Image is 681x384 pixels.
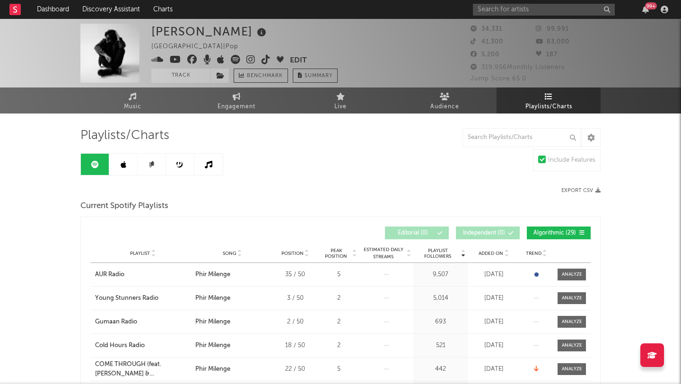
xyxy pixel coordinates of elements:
span: Song [223,251,236,256]
a: Benchmark [234,69,288,83]
a: AUR Radio [95,270,191,279]
span: 187 [536,52,558,58]
div: 693 [416,317,465,327]
a: Engagement [184,87,288,113]
div: 2 [321,341,357,350]
div: 2 [321,294,357,303]
span: Jump Score: 65.0 [471,76,526,82]
div: Cold Hours Radio [95,341,145,350]
button: Independent(0) [456,227,520,239]
div: Include Features [548,155,595,166]
a: Young Stunners Radio [95,294,191,303]
div: 22 / 50 [274,365,316,374]
div: Phir Milenge [195,317,230,327]
span: Engagement [218,101,255,113]
span: Audience [430,101,459,113]
button: Export CSV [561,188,601,193]
a: Playlists/Charts [497,87,601,113]
span: Peak Position [321,248,351,259]
div: Gumaan Radio [95,317,137,327]
a: Music [80,87,184,113]
span: Current Spotify Playlists [80,201,168,212]
button: Edit [290,55,307,67]
span: 319,956 Monthly Listeners [471,64,565,70]
a: Cold Hours Radio [95,341,191,350]
span: Algorithmic ( 29 ) [533,230,576,236]
a: COME THROUGH (feat. [PERSON_NAME] & [PERSON_NAME]) Radio [95,360,191,378]
input: Search Playlists/Charts [463,128,581,147]
div: 9,507 [416,270,465,279]
span: Independent ( 0 ) [462,230,506,236]
div: 2 / 50 [274,317,316,327]
a: Live [288,87,393,113]
span: Live [334,101,347,113]
span: Playlists/Charts [525,101,572,113]
div: Phir Milenge [195,294,230,303]
span: Benchmark [247,70,283,82]
input: Search for artists [473,4,615,16]
span: 99,991 [536,26,569,32]
div: 18 / 50 [274,341,316,350]
div: Phir Milenge [195,270,230,279]
button: 99+ [642,6,649,13]
span: Playlists/Charts [80,130,169,141]
a: Gumaan Radio [95,317,191,327]
div: 5,014 [416,294,465,303]
div: 3 / 50 [274,294,316,303]
div: [GEOGRAPHIC_DATA] | Pop [151,41,249,52]
div: [DATE] [470,270,517,279]
div: 5 [321,365,357,374]
div: [PERSON_NAME] [151,24,269,39]
div: Phir Milenge [195,365,230,374]
span: Trend [526,251,541,256]
div: 35 / 50 [274,270,316,279]
button: Track [151,69,210,83]
span: Estimated Daily Streams [361,246,405,261]
span: Added On [479,251,503,256]
div: 99 + [645,2,657,9]
span: 41,300 [471,39,503,45]
div: 5 [321,270,357,279]
div: AUR Radio [95,270,124,279]
button: Summary [293,69,338,83]
div: [DATE] [470,317,517,327]
span: Position [281,251,304,256]
span: 83,000 [536,39,569,45]
span: 34,331 [471,26,502,32]
div: 442 [416,365,465,374]
button: Algorithmic(29) [527,227,591,239]
div: [DATE] [470,341,517,350]
span: Summary [305,73,332,79]
div: Young Stunners Radio [95,294,158,303]
span: Music [124,101,141,113]
button: Editorial(0) [385,227,449,239]
div: 521 [416,341,465,350]
div: [DATE] [470,294,517,303]
span: Editorial ( 0 ) [391,230,435,236]
div: 2 [321,317,357,327]
span: Playlist [130,251,150,256]
div: [DATE] [470,365,517,374]
div: Phir Milenge [195,341,230,350]
span: Playlist Followers [416,248,460,259]
span: 5,200 [471,52,499,58]
a: Audience [393,87,497,113]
